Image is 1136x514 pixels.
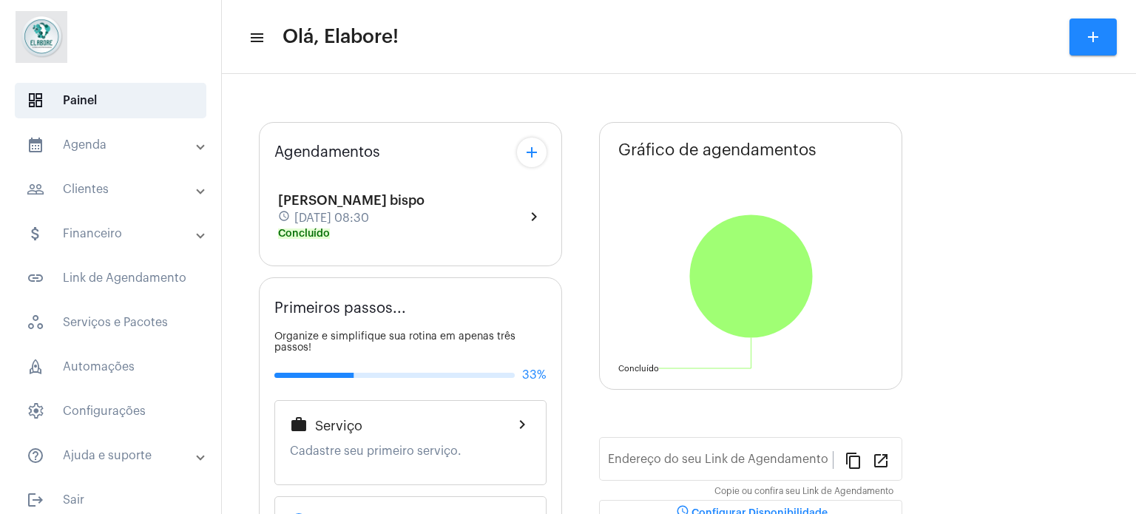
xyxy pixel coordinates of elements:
[27,92,44,109] span: sidenav icon
[290,416,308,433] mat-icon: work
[714,487,893,497] mat-hint: Copie ou confira seu Link de Agendamento
[15,83,206,118] span: Painel
[522,368,547,382] span: 33%
[27,447,197,464] mat-panel-title: Ajuda e suporte
[15,393,206,429] span: Configurações
[294,212,369,225] span: [DATE] 08:30
[15,349,206,385] span: Automações
[27,136,44,154] mat-icon: sidenav icon
[274,331,515,353] span: Organize e simplifique sua rotina em apenas três passos!
[283,25,399,49] span: Olá, Elabore!
[27,314,44,331] span: sidenav icon
[9,127,221,163] mat-expansion-panel-header: sidenav iconAgenda
[290,444,531,458] p: Cadastre seu primeiro serviço.
[27,180,44,198] mat-icon: sidenav icon
[27,136,197,154] mat-panel-title: Agenda
[15,305,206,340] span: Serviços e Pacotes
[9,438,221,473] mat-expansion-panel-header: sidenav iconAjuda e suporte
[278,210,291,226] mat-icon: schedule
[9,172,221,207] mat-expansion-panel-header: sidenav iconClientes
[618,141,816,159] span: Gráfico de agendamentos
[1084,28,1102,46] mat-icon: add
[315,419,362,433] span: Serviço
[248,29,263,47] mat-icon: sidenav icon
[608,456,833,469] input: Link
[274,300,406,317] span: Primeiros passos...
[27,225,44,243] mat-icon: sidenav icon
[27,269,44,287] mat-icon: sidenav icon
[274,144,380,160] span: Agendamentos
[27,180,197,198] mat-panel-title: Clientes
[278,229,330,239] mat-chip: Concluído
[845,451,862,469] mat-icon: content_copy
[513,416,531,433] mat-icon: chevron_right
[872,451,890,469] mat-icon: open_in_new
[27,225,197,243] mat-panel-title: Financeiro
[9,216,221,251] mat-expansion-panel-header: sidenav iconFinanceiro
[618,365,659,373] text: Concluído
[27,358,44,376] span: sidenav icon
[27,402,44,420] span: sidenav icon
[12,7,71,67] img: 4c6856f8-84c7-1050-da6c-cc5081a5dbaf.jpg
[278,194,425,207] span: [PERSON_NAME] bispo
[523,143,541,161] mat-icon: add
[27,447,44,464] mat-icon: sidenav icon
[15,260,206,296] span: Link de Agendamento
[525,208,543,226] mat-icon: chevron_right
[27,491,44,509] mat-icon: sidenav icon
